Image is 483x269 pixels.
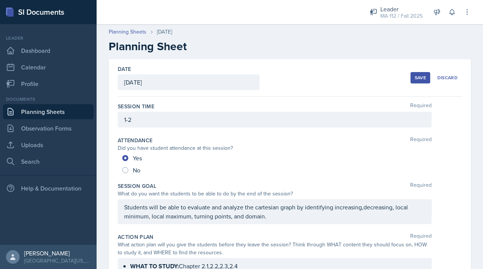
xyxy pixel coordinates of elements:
div: [PERSON_NAME] [24,249,91,257]
a: Planning Sheets [109,28,146,36]
div: [GEOGRAPHIC_DATA][US_STATE] in [GEOGRAPHIC_DATA] [24,257,91,264]
div: Documents [3,96,94,103]
div: Did you have student attendance at this session? [118,144,432,152]
div: [DATE] [157,28,172,36]
a: Uploads [3,137,94,152]
a: Search [3,154,94,169]
button: Save [411,72,430,83]
span: Required [410,103,432,110]
div: Help & Documentation [3,181,94,196]
a: Planning Sheets [3,104,94,119]
div: Save [415,75,426,81]
div: Leader [380,5,423,14]
span: Required [410,233,432,241]
div: What action plan will you give the students before they leave the session? Think through WHAT con... [118,241,432,257]
label: Session Time [118,103,154,110]
span: Yes [133,154,142,162]
label: Session Goal [118,182,156,190]
p: 1-2 [124,115,425,124]
a: Observation Forms [3,121,94,136]
a: Calendar [3,60,94,75]
div: Leader [3,35,94,42]
label: Attendance [118,137,153,144]
div: MA 112 / Fall 2025 [380,12,423,20]
span: Required [410,182,432,190]
a: Profile [3,76,94,91]
span: Required [410,137,432,144]
label: Date [118,65,131,73]
h2: Planning Sheet [109,40,471,53]
div: Discard [437,75,458,81]
div: What do you want the students to be able to do by the end of the session? [118,190,432,198]
label: Action Plan [118,233,154,241]
button: Discard [433,72,462,83]
a: Dashboard [3,43,94,58]
p: Students will be able to evaluate and analyze the cartesian graph by identifying increasing,decre... [124,203,425,221]
span: No [133,166,140,174]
